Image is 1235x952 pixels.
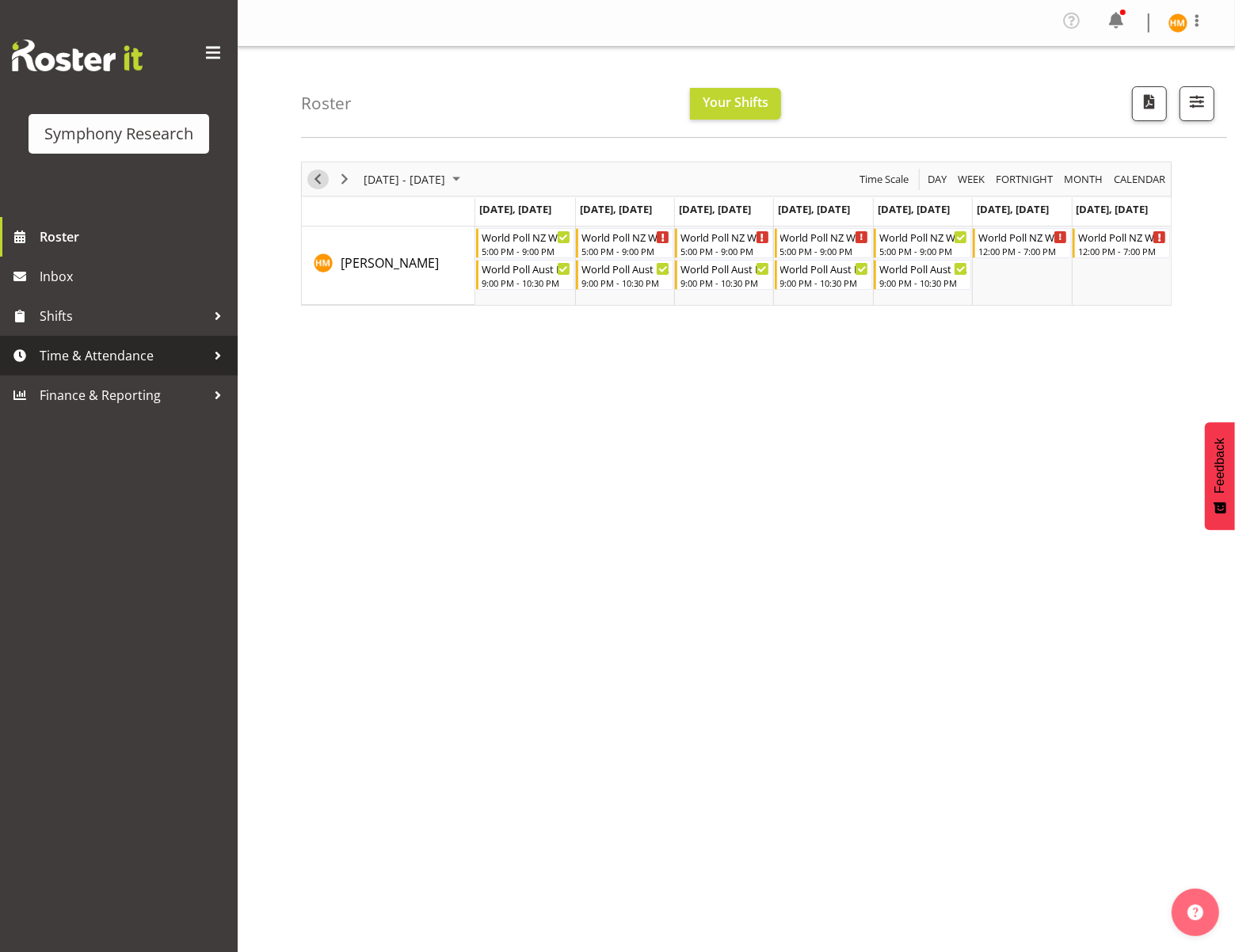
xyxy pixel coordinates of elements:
[675,260,772,290] div: Henry Moors"s event - World Poll Aust Late 9p~10:30p Begin From Wednesday, August 27, 2025 at 9:0...
[580,202,652,216] span: [DATE], [DATE]
[680,229,768,245] div: World Poll NZ Weekdays
[479,202,551,216] span: [DATE], [DATE]
[778,202,850,216] span: [DATE], [DATE]
[361,169,467,189] button: August 25 - 31, 2025
[857,169,912,189] button: Time Scale
[482,229,570,245] div: World Poll NZ Weekdays
[1077,202,1149,216] span: [DATE], [DATE]
[1112,169,1167,189] span: calendar
[482,245,570,257] div: 5:00 PM - 9:00 PM
[1078,229,1166,245] div: World Poll NZ Weekends
[40,304,206,328] span: Shifts
[690,88,781,120] button: Your Shifts
[331,162,358,196] div: Next
[475,227,1171,305] table: Timeline Week of August 28, 2025
[307,169,329,189] button: Previous
[301,94,352,112] h4: Roster
[40,265,230,288] span: Inbox
[1205,422,1235,530] button: Feedback - Show survey
[334,169,356,189] button: Next
[926,169,948,189] span: Day
[304,162,331,196] div: Previous
[925,169,950,189] button: Timeline Day
[44,122,193,146] div: Symphony Research
[1073,228,1170,258] div: Henry Moors"s event - World Poll NZ Weekends Begin From Sunday, August 31, 2025 at 12:00:00 PM GM...
[780,245,868,257] div: 5:00 PM - 9:00 PM
[780,276,868,289] div: 9:00 PM - 10:30 PM
[703,93,768,111] span: Your Shifts
[993,169,1056,189] button: Fortnight
[581,245,669,257] div: 5:00 PM - 9:00 PM
[675,228,772,258] div: Henry Moors"s event - World Poll NZ Weekdays Begin From Wednesday, August 27, 2025 at 5:00:00 PM ...
[1132,86,1167,121] button: Download a PDF of the roster according to the set date range.
[341,253,439,272] a: [PERSON_NAME]
[780,261,868,276] div: World Poll Aust Late 9p~10:30p
[576,260,673,290] div: Henry Moors"s event - World Poll Aust Late 9p~10:30p Begin From Tuesday, August 26, 2025 at 9:00:...
[301,162,1172,306] div: Timeline Week of August 28, 2025
[679,202,751,216] span: [DATE], [DATE]
[994,169,1054,189] span: Fortnight
[680,261,768,276] div: World Poll Aust Late 9p~10:30p
[978,229,1066,245] div: World Poll NZ Weekends
[879,245,967,257] div: 5:00 PM - 9:00 PM
[780,229,868,245] div: World Poll NZ Weekdays
[302,227,475,305] td: Henry Moors resource
[1111,169,1168,189] button: Month
[680,245,768,257] div: 5:00 PM - 9:00 PM
[476,260,574,290] div: Henry Moors"s event - World Poll Aust Late 9p~10:30p Begin From Monday, August 25, 2025 at 9:00:0...
[955,169,988,189] button: Timeline Week
[362,169,447,189] span: [DATE] - [DATE]
[956,169,986,189] span: Week
[973,228,1070,258] div: Henry Moors"s event - World Poll NZ Weekends Begin From Saturday, August 30, 2025 at 12:00:00 PM ...
[40,383,206,407] span: Finance & Reporting
[1078,245,1166,257] div: 12:00 PM - 7:00 PM
[879,229,967,245] div: World Poll NZ Weekdays
[775,260,872,290] div: Henry Moors"s event - World Poll Aust Late 9p~10:30p Begin From Thursday, August 28, 2025 at 9:00...
[1062,169,1106,189] button: Timeline Month
[1187,904,1203,920] img: help-xxl-2.png
[576,228,673,258] div: Henry Moors"s event - World Poll NZ Weekdays Begin From Tuesday, August 26, 2025 at 5:00:00 PM GM...
[341,254,439,272] span: [PERSON_NAME]
[874,228,971,258] div: Henry Moors"s event - World Poll NZ Weekdays Begin From Friday, August 29, 2025 at 5:00:00 PM GMT...
[978,245,1066,257] div: 12:00 PM - 7:00 PM
[879,261,967,276] div: World Poll Aust Late 9p~10:30p
[40,225,230,249] span: Roster
[581,261,669,276] div: World Poll Aust Late 9p~10:30p
[482,276,570,289] div: 9:00 PM - 10:30 PM
[977,202,1049,216] span: [DATE], [DATE]
[40,344,206,367] span: Time & Attendance
[874,260,971,290] div: Henry Moors"s event - World Poll Aust Late 9p~10:30p Begin From Friday, August 29, 2025 at 9:00:0...
[476,228,574,258] div: Henry Moors"s event - World Poll NZ Weekdays Begin From Monday, August 25, 2025 at 5:00:00 PM GMT...
[1062,169,1104,189] span: Month
[775,228,872,258] div: Henry Moors"s event - World Poll NZ Weekdays Begin From Thursday, August 28, 2025 at 5:00:00 PM G...
[482,261,570,276] div: World Poll Aust Late 9p~10:30p
[1213,438,1227,493] span: Feedback
[879,276,967,289] div: 9:00 PM - 10:30 PM
[1180,86,1214,121] button: Filter Shifts
[680,276,768,289] div: 9:00 PM - 10:30 PM
[581,276,669,289] div: 9:00 PM - 10:30 PM
[858,169,910,189] span: Time Scale
[1168,13,1187,32] img: henry-moors10149.jpg
[878,202,950,216] span: [DATE], [DATE]
[12,40,143,71] img: Rosterit website logo
[581,229,669,245] div: World Poll NZ Weekdays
